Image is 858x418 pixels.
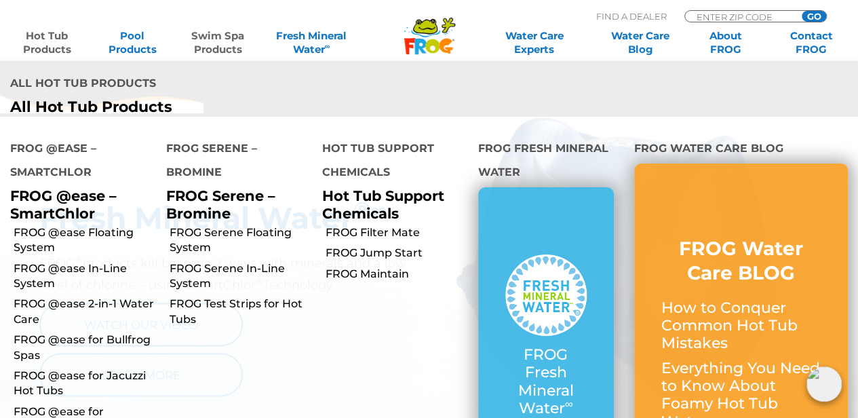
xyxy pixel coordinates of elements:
a: FROG Jump Start [326,246,468,261]
p: Hot Tub Support Chemicals [322,187,458,221]
a: FROG Serene Floating System [170,225,312,256]
a: AboutFROG [693,29,759,56]
a: Water CareExperts [480,29,588,56]
a: Hot TubProducts [14,29,80,56]
input: Zip Code Form [695,11,787,22]
a: Fresh MineralWater∞ [270,29,353,56]
p: How to Conquer Common Hot Tub Mistakes [661,299,821,353]
a: Water CareBlog [607,29,674,56]
a: FROG Serene In-Line System [170,261,312,292]
p: FROG @ease – SmartChlor [10,187,146,221]
p: Find A Dealer [596,10,667,22]
a: All Hot Tub Products [10,98,418,116]
h4: FROG Fresh Mineral Water [478,136,614,187]
h4: FROG Water Care Blog [634,136,848,164]
p: FROG Fresh Mineral Water [505,346,587,418]
a: FROG Maintain [326,267,468,282]
h4: All Hot Tub Products [10,71,418,98]
a: FROG Test Strips for Hot Tubs [170,297,312,327]
sup: ∞ [325,41,330,51]
a: FROG @ease 2-in-1 Water Care [14,297,156,327]
h4: FROG @ease – SmartChlor [10,136,146,187]
h4: Hot Tub Support Chemicals [322,136,458,187]
h3: FROG Water Care BLOG [661,236,821,286]
h4: FROG Serene – Bromine [166,136,302,187]
a: FROG @ease for Jacuzzi Hot Tubs [14,368,156,399]
a: Swim SpaProducts [184,29,251,56]
a: FROG @ease In-Line System [14,261,156,292]
a: FROG @ease for Bullfrog Spas [14,332,156,363]
a: FROG @ease Floating System [14,225,156,256]
p: FROG Serene – Bromine [166,187,302,221]
img: openIcon [806,366,842,402]
input: GO [802,11,826,22]
a: ContactFROG [778,29,844,56]
a: FROG Filter Mate [326,225,468,240]
a: PoolProducts [99,29,165,56]
sup: ∞ [565,397,573,411]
